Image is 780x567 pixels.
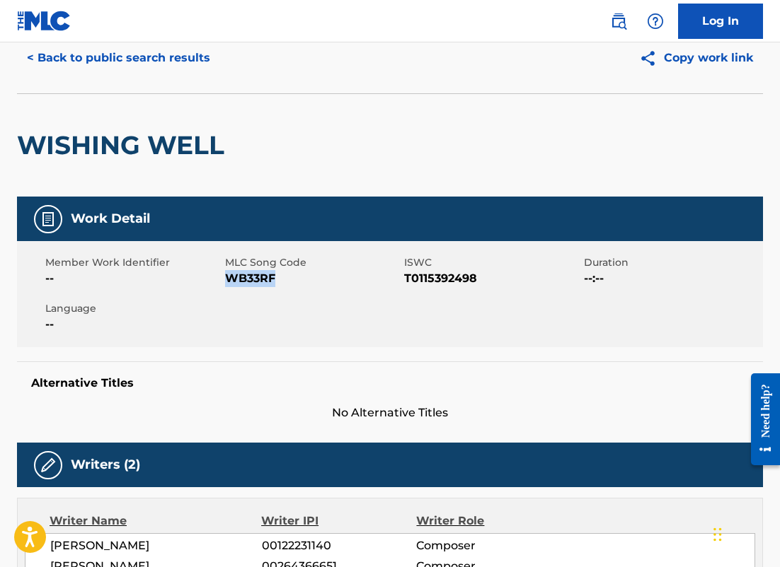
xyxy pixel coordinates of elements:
[45,301,222,316] span: Language
[225,255,401,270] span: MLC Song Code
[709,499,780,567] iframe: Chat Widget
[45,316,222,333] span: --
[50,513,261,530] div: Writer Name
[262,537,417,554] span: 00122231140
[17,11,71,31] img: MLC Logo
[17,129,231,161] h2: WISHING WELL
[740,362,780,476] iframe: Resource Center
[610,13,627,30] img: search
[45,270,222,287] span: --
[404,255,580,270] span: ISWC
[71,211,150,227] h5: Work Detail
[639,49,664,67] img: Copy work link
[71,457,140,473] h5: Writers (2)
[604,7,633,35] a: Public Search
[50,537,262,554] span: [PERSON_NAME]
[416,513,557,530] div: Writer Role
[404,270,580,287] span: T0115392498
[416,537,557,554] span: Composer
[641,7,670,35] div: Help
[678,4,763,39] a: Log In
[261,513,416,530] div: Writer IPI
[17,40,220,76] button: < Back to public search results
[713,513,722,556] div: Drag
[45,255,222,270] span: Member Work Identifier
[40,211,57,228] img: Work Detail
[647,13,664,30] img: help
[225,270,401,287] span: WB33RF
[31,376,749,390] h5: Alternative Titles
[40,457,57,474] img: Writers
[584,255,760,270] span: Duration
[584,270,760,287] span: --:--
[629,40,763,76] button: Copy work link
[17,404,763,421] span: No Alternative Titles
